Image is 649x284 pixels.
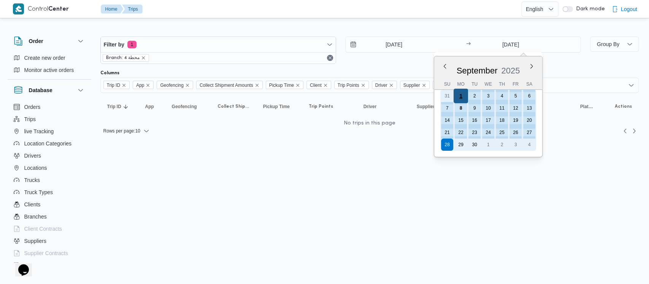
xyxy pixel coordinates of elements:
[11,198,88,211] button: Clients
[185,83,190,88] button: Remove Geofencing from selection in this group
[11,162,88,174] button: Locations
[24,236,46,246] span: Suppliers
[509,90,522,102] div: day-5
[29,86,52,95] h3: Database
[456,65,498,76] div: Button. Open the month selector. September is currently selected.
[269,81,294,89] span: Pickup Time
[122,5,143,14] button: Trips
[620,126,630,136] button: Previous page
[621,5,637,14] span: Logout
[142,101,161,113] button: App
[523,90,535,102] div: day-6
[169,101,207,113] button: Geofencing
[24,176,40,185] span: Trucks
[482,79,494,89] div: We
[11,235,88,247] button: Suppliers
[11,174,88,186] button: Trucks
[255,83,259,88] button: Remove Collect Shipment Amounts from selection in this group
[422,83,426,88] button: Remove Supplier from selection in this group
[160,81,183,89] span: Geofencing
[509,102,522,114] div: day-12
[24,151,41,160] span: Drivers
[496,139,508,151] div: day-2
[103,54,149,62] span: Branch: محطة 4
[509,114,522,126] div: day-19
[11,247,88,259] button: Supplier Contracts
[107,104,121,110] span: Trip ID; Sorted in descending order
[11,113,88,125] button: Trips
[509,79,522,89] div: Fr
[14,37,85,46] button: Order
[482,102,494,114] div: day-10
[11,52,88,64] button: Create new order
[24,127,54,136] span: live Tracking
[325,53,335,62] button: Remove
[136,81,144,89] span: App
[24,224,62,233] span: Client Contracts
[106,54,140,61] span: Branch: محطة 4
[8,101,91,266] div: Database
[363,104,377,110] span: Driver
[200,81,253,89] span: Collect Shipment Amounts
[24,102,41,112] span: Orders
[455,102,467,114] div: day-8
[24,261,43,270] span: Devices
[11,259,88,271] button: Devices
[523,79,535,89] div: Sa
[100,126,152,136] button: Rows per page:10
[528,63,535,69] button: Next month
[468,114,481,126] div: day-16
[628,82,634,88] button: Open list of options
[122,83,126,88] button: Remove Trip ID from selection in this group
[455,79,467,89] div: Mo
[468,90,481,102] div: day-2
[263,104,290,110] span: Pickup Time
[440,90,536,151] div: month-2025-09
[455,114,467,126] div: day-15
[389,83,394,88] button: Remove Driver from selection in this group
[323,83,328,88] button: Remove Client from selection in this group
[306,81,331,89] span: Client
[400,81,430,89] span: Supplier
[11,125,88,137] button: live Tracking
[573,6,605,12] span: Dark mode
[100,120,639,126] center: No trips in this page
[615,104,632,110] span: Actions
[590,37,639,52] button: Group By
[375,81,387,89] span: Driver
[523,139,535,151] div: day-4
[334,81,369,89] span: Trip Points
[11,64,88,76] button: Monitor active orders
[141,56,146,60] button: remove selected entity
[523,102,535,114] div: day-13
[145,104,154,110] span: App
[372,81,397,89] span: Driver
[441,114,453,126] div: day-14
[441,79,453,89] div: Su
[8,52,91,79] div: Order
[103,126,140,136] span: Rows per page : 10
[11,137,88,150] button: Location Categories
[107,81,121,89] span: Trip ID
[523,114,535,126] div: day-20
[24,163,47,172] span: Locations
[11,223,88,235] button: Client Contracts
[456,66,497,75] span: September
[441,139,453,151] div: day-28
[509,139,522,151] div: day-3
[455,139,467,151] div: day-29
[630,126,639,136] a: Next page, 2
[417,104,435,110] span: Supplier
[24,200,41,209] span: Clients
[11,211,88,223] button: Branches
[580,104,594,110] span: Platform
[468,79,481,89] div: Tu
[414,101,459,113] button: Supplier
[453,89,468,103] div: day-1
[441,90,453,102] div: day-31
[157,81,193,89] span: Geofencing
[360,101,406,113] button: Driver
[520,101,570,113] button: Status
[482,90,494,102] div: day-3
